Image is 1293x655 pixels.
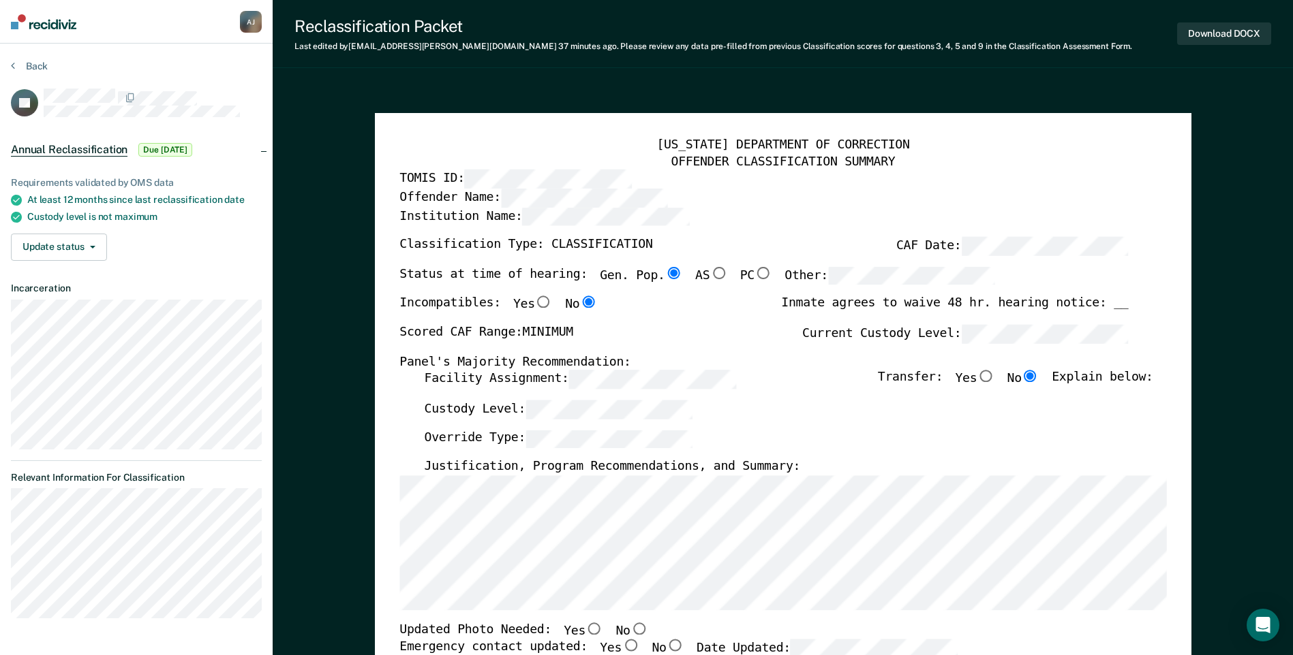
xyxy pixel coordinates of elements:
[11,234,107,261] button: Update status
[399,237,652,255] label: Classification Type: CLASSIFICATION
[896,237,1128,255] label: CAF Date:
[424,370,735,389] label: Facility Assignment:
[424,430,693,448] label: Override Type:
[1022,370,1039,383] input: No
[399,138,1166,154] div: [US_STATE] DEPARTMENT OF CORRECTION
[11,60,48,72] button: Back
[977,370,994,383] input: Yes
[534,296,552,308] input: Yes
[424,400,693,419] label: Custody Level:
[526,430,693,448] input: Override Type:
[802,325,1128,343] label: Current Custody Level:
[399,622,648,640] div: Updated Photo Needed:
[11,14,76,29] img: Recidiviz
[1177,22,1271,45] button: Download DOCX
[294,16,1132,36] div: Reclassification Packet
[1247,609,1279,641] div: Open Intercom Messenger
[399,207,689,225] label: Institution Name:
[961,237,1128,255] input: CAF Date:
[615,622,648,640] label: No
[600,267,683,285] label: Gen. Pop.
[695,267,727,285] label: AS
[955,370,994,389] label: Yes
[526,400,693,419] input: Custody Level:
[565,296,597,314] label: No
[399,189,668,207] label: Offender Name:
[424,460,800,476] label: Justification, Program Recommendations, and Summary:
[500,189,667,207] input: Offender Name:
[961,325,1128,343] input: Current Custody Level:
[630,622,648,635] input: No
[27,194,262,206] div: At least 12 months since last reclassification
[138,143,192,157] span: Due [DATE]
[522,207,689,225] input: Institution Name:
[665,267,682,279] input: Gen. Pop.
[11,177,262,189] div: Requirements validated by OMS data
[622,640,639,652] input: Yes
[785,267,995,285] label: Other:
[755,267,772,279] input: PC
[568,370,735,389] input: Facility Assignment:
[399,325,573,343] label: Scored CAF Range: MINIMUM
[781,296,1128,325] div: Inmate agrees to waive 48 hr. hearing notice: __
[710,267,727,279] input: AS
[115,211,157,222] span: maximum
[27,211,262,223] div: Custody level is not
[399,170,631,189] label: TOMIS ID:
[579,296,597,308] input: No
[666,640,684,652] input: No
[399,354,1128,370] div: Panel's Majority Recommendation:
[1007,370,1039,389] label: No
[828,267,995,285] input: Other:
[240,11,262,33] div: A J
[740,267,772,285] label: PC
[464,170,631,189] input: TOMIS ID:
[240,11,262,33] button: AJ
[11,472,262,483] dt: Relevant Information For Classification
[399,267,995,297] div: Status at time of hearing:
[558,42,616,51] span: 37 minutes ago
[11,143,127,157] span: Annual Reclassification
[294,42,1132,51] div: Last edited by [EMAIL_ADDRESS][PERSON_NAME][DOMAIN_NAME] . Please review any data pre-filled from...
[585,622,603,635] input: Yes
[224,194,244,205] span: date
[11,283,262,294] dt: Incarceration
[513,296,553,314] label: Yes
[399,154,1166,170] div: OFFENDER CLASSIFICATION SUMMARY
[399,296,597,325] div: Incompatibles:
[878,370,1153,400] div: Transfer: Explain below:
[564,622,603,640] label: Yes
